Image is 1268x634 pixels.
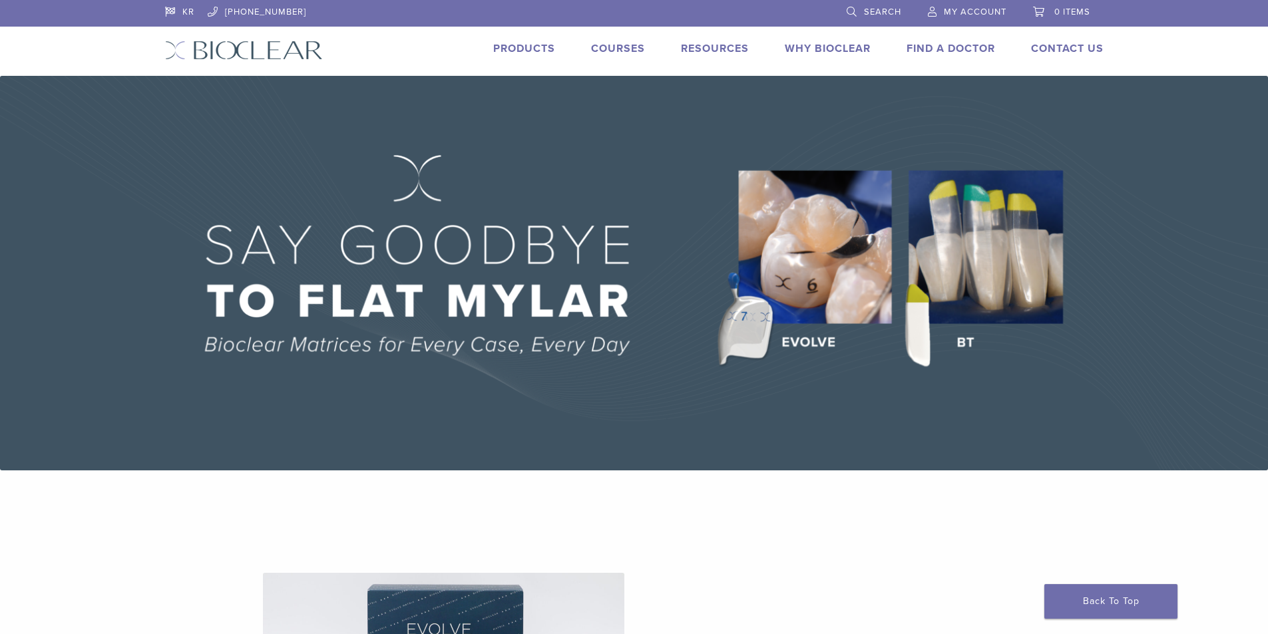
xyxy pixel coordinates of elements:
[785,42,871,55] a: Why Bioclear
[864,7,901,17] span: Search
[944,7,1006,17] span: My Account
[493,42,555,55] a: Products
[681,42,749,55] a: Resources
[1054,7,1090,17] span: 0 items
[1044,584,1177,619] a: Back To Top
[1031,42,1104,55] a: Contact Us
[907,42,995,55] a: Find A Doctor
[165,41,323,60] img: Bioclear
[591,42,645,55] a: Courses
